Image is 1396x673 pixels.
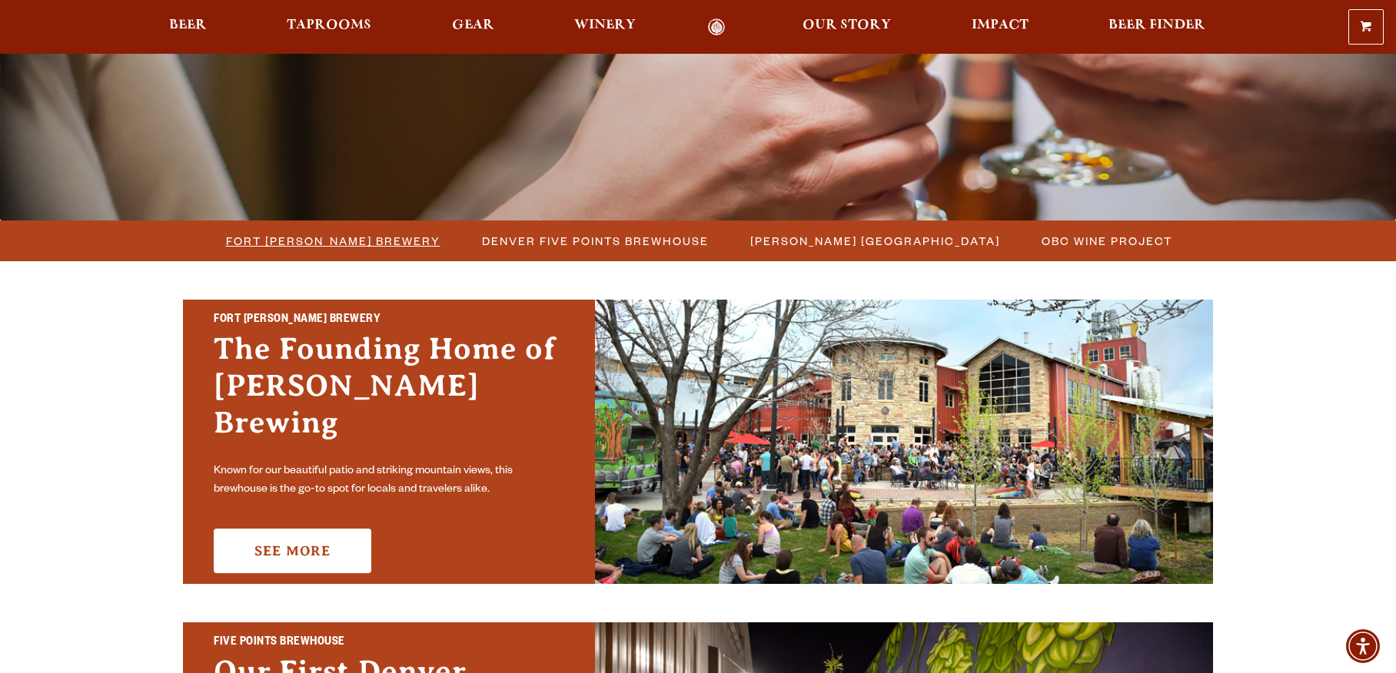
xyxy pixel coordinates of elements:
[1099,18,1215,36] a: Beer Finder
[169,19,207,31] span: Beer
[214,529,371,573] a: See More
[473,230,716,252] a: Denver Five Points Brewhouse
[217,230,448,252] a: Fort [PERSON_NAME] Brewery
[277,18,381,36] a: Taprooms
[803,19,891,31] span: Our Story
[226,230,440,252] span: Fort [PERSON_NAME] Brewery
[741,230,1008,252] a: [PERSON_NAME] [GEOGRAPHIC_DATA]
[214,330,564,456] h3: The Founding Home of [PERSON_NAME] Brewing
[214,310,564,330] h2: Fort [PERSON_NAME] Brewery
[1108,19,1205,31] span: Beer Finder
[214,462,564,499] p: Known for our beautiful patio and striking mountain views, this brewhouse is the go-to spot for l...
[595,300,1213,584] img: Fort Collins Brewery & Taproom'
[1346,629,1380,663] div: Accessibility Menu
[452,19,494,31] span: Gear
[962,18,1039,36] a: Impact
[287,19,371,31] span: Taprooms
[1042,230,1172,252] span: OBC Wine Project
[750,230,1000,252] span: [PERSON_NAME] [GEOGRAPHIC_DATA]
[442,18,504,36] a: Gear
[214,633,564,653] h2: Five Points Brewhouse
[574,19,636,31] span: Winery
[1032,230,1180,252] a: OBC Wine Project
[159,18,217,36] a: Beer
[482,230,709,252] span: Denver Five Points Brewhouse
[972,19,1029,31] span: Impact
[564,18,646,36] a: Winery
[687,18,745,36] a: Odell Home
[793,18,901,36] a: Our Story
